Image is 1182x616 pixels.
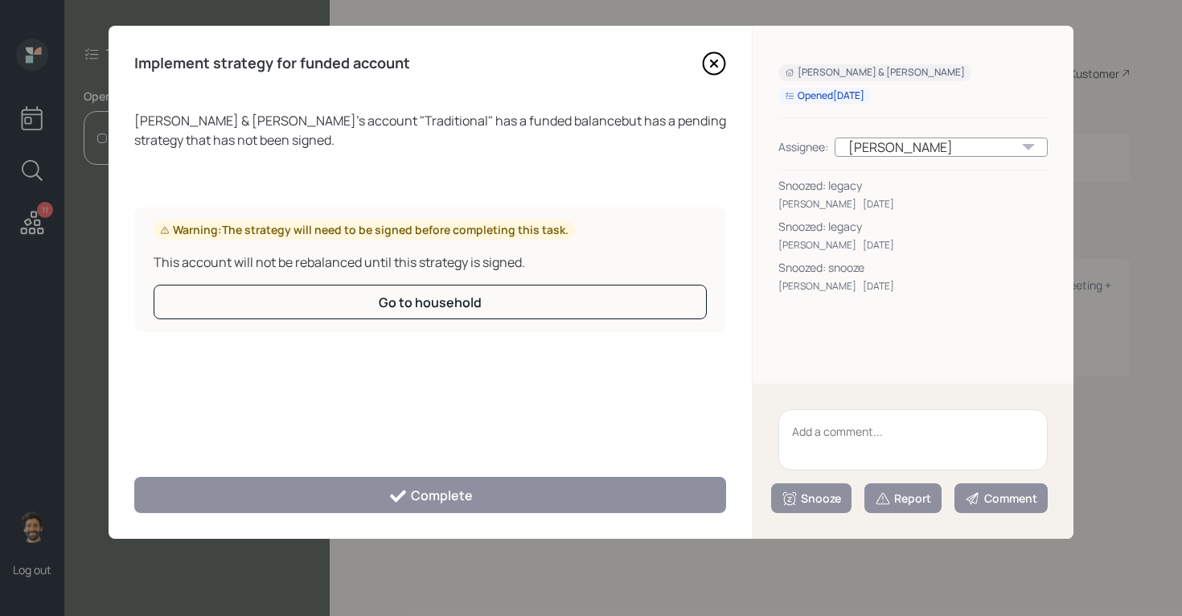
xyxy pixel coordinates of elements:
div: Complete [388,487,473,506]
div: Comment [965,491,1037,507]
div: [PERSON_NAME] [778,197,856,211]
button: Comment [954,483,1048,513]
div: [DATE] [863,197,894,211]
div: Go to household [379,294,482,311]
button: Complete [134,477,726,513]
div: Report [875,491,931,507]
button: Report [864,483,942,513]
div: This account will not be rebalanced until this strategy is signed. [154,253,707,272]
div: [PERSON_NAME] & [PERSON_NAME] 's account " Traditional " has a funded balance but has a pending s... [134,111,726,150]
div: Snooze [782,491,841,507]
div: [PERSON_NAME] [778,279,856,294]
div: Snoozed: snooze [778,259,1048,276]
div: Warning: The strategy will need to be signed before completing this task. [160,222,568,238]
div: Opened [DATE] [785,89,864,103]
div: [PERSON_NAME] [778,238,856,253]
div: [DATE] [863,279,894,294]
div: Snoozed: legacy [778,177,1048,194]
div: Snoozed: legacy [778,218,1048,235]
div: [PERSON_NAME] [835,138,1048,157]
div: Assignee: [778,138,828,155]
button: Snooze [771,483,852,513]
div: [DATE] [863,238,894,253]
h4: Implement strategy for funded account [134,55,410,72]
div: [PERSON_NAME] & [PERSON_NAME] [785,66,965,80]
button: Go to household [154,285,707,319]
